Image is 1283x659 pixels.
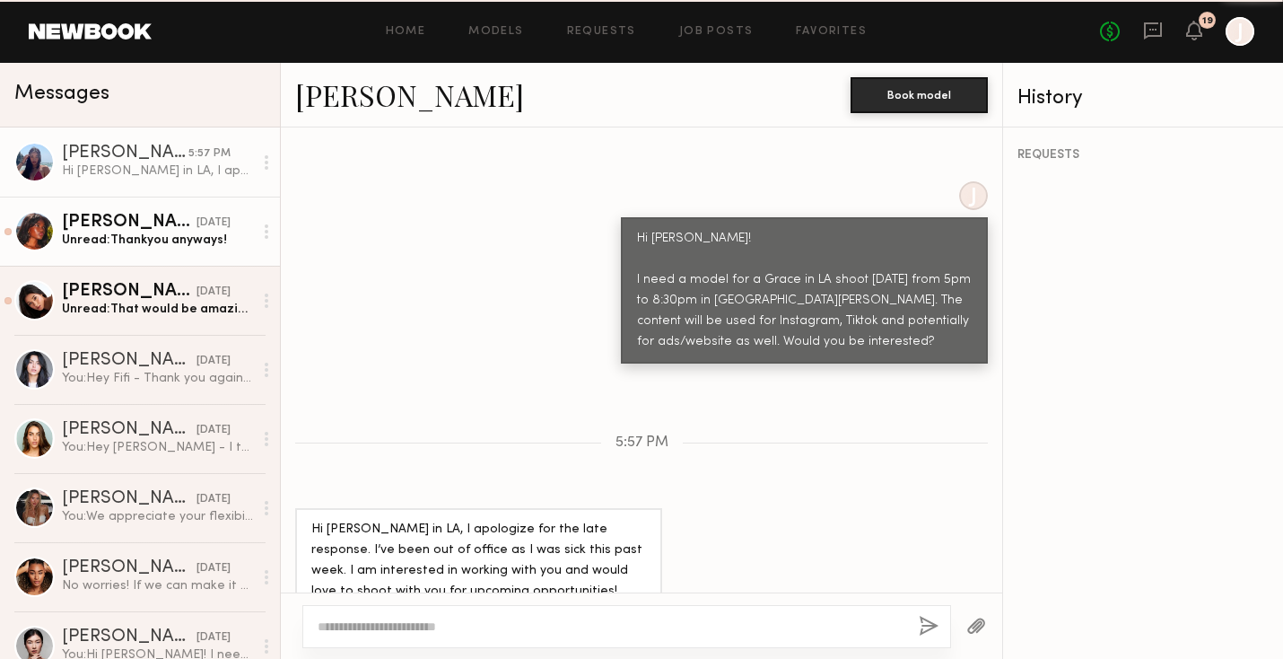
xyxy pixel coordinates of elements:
[386,26,426,38] a: Home
[188,145,231,163] div: 5:57 PM
[196,353,231,370] div: [DATE]
[1226,17,1254,46] a: J
[14,83,109,104] span: Messages
[1202,16,1213,26] div: 19
[1017,149,1269,162] div: REQUESTS
[62,559,196,577] div: [PERSON_NAME]
[468,26,523,38] a: Models
[1017,88,1269,109] div: History
[851,86,988,101] a: Book model
[62,628,196,646] div: [PERSON_NAME]
[62,301,253,318] div: Unread: That would be amazing! Thank you so much!
[567,26,636,38] a: Requests
[196,422,231,439] div: [DATE]
[295,75,524,114] a: [PERSON_NAME]
[62,577,253,594] div: No worries! If we can make it $325 that will work. If not I totally understand!
[196,284,231,301] div: [DATE]
[62,283,196,301] div: [PERSON_NAME]
[196,215,231,232] div: [DATE]
[62,163,253,180] div: Hi [PERSON_NAME] in LA, I apologize for the late response. I’ve been out of office as I was sick ...
[679,26,754,38] a: Job Posts
[62,352,196,370] div: [PERSON_NAME]
[311,520,646,602] div: Hi [PERSON_NAME] in LA, I apologize for the late response. I’ve been out of office as I was sick ...
[62,232,253,249] div: Unread: Thankyou anyways!
[196,491,231,508] div: [DATE]
[62,145,188,163] div: [PERSON_NAME]
[62,439,253,456] div: You: Hey [PERSON_NAME] - I texted you about more details for [DATE] but the messages are green ar...
[196,629,231,646] div: [DATE]
[62,214,196,232] div: [PERSON_NAME]
[62,490,196,508] div: [PERSON_NAME]
[62,508,253,525] div: You: We appreciate your flexibility! Just want to confirm is your waist size for jeans 24?
[196,560,231,577] div: [DATE]
[851,77,988,113] button: Book model
[62,370,253,387] div: You: Hey Fifi - Thank you again for your interest! We’ve decided to move forward with other model...
[796,26,867,38] a: Favorites
[615,435,668,451] span: 5:57 PM
[637,229,972,353] div: Hi [PERSON_NAME]! I need a model for a Grace in LA shoot [DATE] from 5pm to 8:30pm in [GEOGRAPHIC...
[62,421,196,439] div: [PERSON_NAME]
